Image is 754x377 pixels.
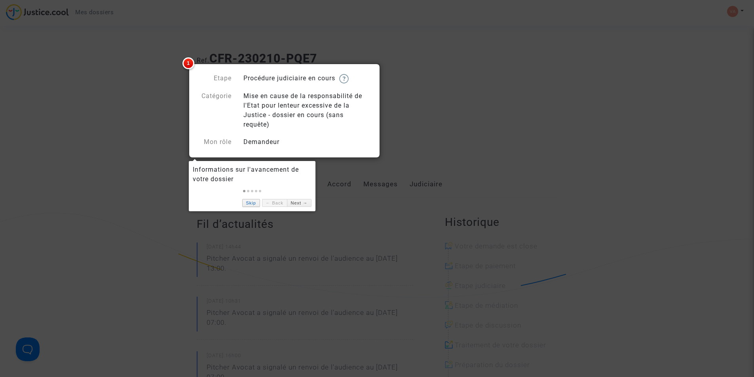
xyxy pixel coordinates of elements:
[237,137,377,147] div: Demandeur
[182,57,194,69] span: 1
[191,91,237,129] div: Catégorie
[287,199,311,207] a: Next →
[191,74,237,83] div: Etape
[262,199,287,207] a: ← Back
[242,199,260,207] a: Skip
[237,91,377,129] div: Mise en cause de la responsabilité de l'Etat pour lenteur excessive de la Justice - dossier en co...
[339,74,349,83] img: help.svg
[237,74,377,83] div: Procédure judiciaire en cours
[191,137,237,147] div: Mon rôle
[193,165,311,184] div: Informations sur l'avancement de votre dossier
